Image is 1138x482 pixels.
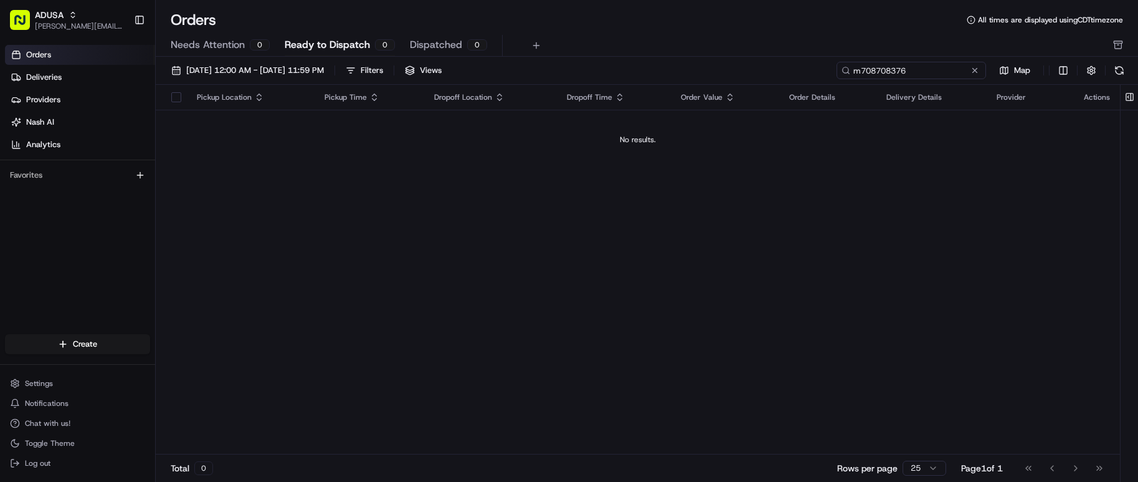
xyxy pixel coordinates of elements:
div: Dropoff Time [567,92,661,102]
span: Dispatched [410,37,462,52]
span: Map [1014,65,1030,76]
span: Deliveries [26,72,62,83]
button: Filters [340,62,389,79]
button: Chat with us! [5,415,150,432]
div: 0 [467,39,487,51]
span: Pylon [124,211,151,221]
div: Start new chat [42,119,204,132]
div: 0 [194,461,213,475]
div: 0 [250,39,270,51]
a: Providers [5,90,155,110]
div: Order Details [789,92,866,102]
span: Notifications [25,398,69,408]
div: 💻 [105,182,115,192]
h1: Orders [171,10,216,30]
span: Knowledge Base [25,181,95,193]
span: Ready to Dispatch [285,37,370,52]
span: Toggle Theme [25,438,75,448]
div: Provider [997,92,1064,102]
button: ADUSA[PERSON_NAME][EMAIL_ADDRESS][PERSON_NAME][DOMAIN_NAME] [5,5,129,35]
div: We're available if you need us! [42,132,158,142]
button: Refresh [1111,62,1128,79]
span: Needs Attention [171,37,245,52]
a: Powered byPylon [88,211,151,221]
div: Dropoff Location [434,92,547,102]
span: Analytics [26,139,60,150]
button: Notifications [5,395,150,412]
button: Settings [5,375,150,392]
span: Orders [26,49,51,60]
div: Delivery Details [886,92,977,102]
button: Start new chat [212,123,227,138]
span: Chat with us! [25,418,70,428]
button: [DATE] 12:00 AM - [DATE] 11:59 PM [166,62,330,79]
p: Welcome 👋 [12,50,227,70]
a: 💻API Documentation [100,176,205,198]
span: [DATE] 12:00 AM - [DATE] 11:59 PM [186,65,324,76]
div: Order Value [681,92,769,102]
button: Create [5,334,150,354]
button: Log out [5,455,150,472]
div: Total [171,461,213,475]
span: Views [420,65,442,76]
img: Nash [12,12,37,37]
button: [PERSON_NAME][EMAIL_ADDRESS][PERSON_NAME][DOMAIN_NAME] [35,21,124,31]
div: Favorites [5,165,150,185]
div: Pickup Location [197,92,305,102]
div: Pickup Time [325,92,414,102]
div: 0 [375,39,395,51]
div: Actions [1084,92,1110,102]
input: Type to search [837,62,986,79]
div: No results. [161,135,1115,145]
a: Deliveries [5,67,155,87]
input: Clear [32,80,206,94]
span: API Documentation [118,181,200,193]
span: Settings [25,378,53,388]
a: 📗Knowledge Base [7,176,100,198]
span: All times are displayed using CDT timezone [978,15,1123,25]
a: Analytics [5,135,155,155]
span: Providers [26,94,60,105]
span: Create [73,339,97,350]
button: Map [991,63,1038,78]
span: Nash AI [26,117,54,128]
img: 1736555255976-a54dd68f-1ca7-489b-9aae-adbdc363a1c4 [12,119,35,142]
div: Filters [361,65,383,76]
button: Toggle Theme [5,435,150,452]
span: Log out [25,458,50,468]
p: Rows per page [837,462,898,475]
button: ADUSA [35,9,64,21]
button: Views [399,62,447,79]
div: Page 1 of 1 [961,462,1003,475]
a: Orders [5,45,155,65]
a: Nash AI [5,112,155,132]
div: 📗 [12,182,22,192]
